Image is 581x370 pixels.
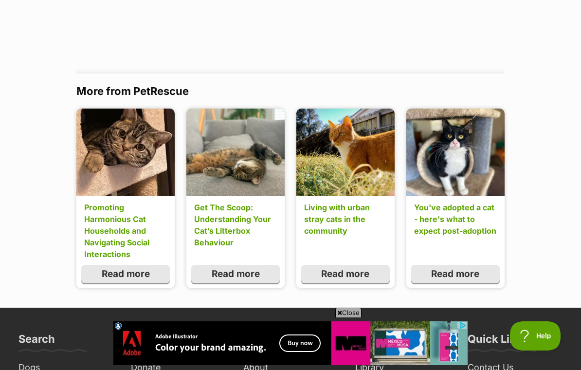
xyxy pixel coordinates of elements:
iframe: Help Scout Beacon - Open [510,321,562,351]
a: Promoting Harmonious Cat Households and Navigating Social Interactions [84,202,167,260]
iframe: Advertisement [113,321,468,365]
a: Read more [81,265,170,283]
img: doisqhtqxhgatphrjzaf.jpg [296,109,395,196]
h3: Quick Links [468,332,528,351]
h3: More from PetRescue [76,84,505,98]
a: Get The Scoop: Understanding Your Cat’s Litterbox Behaviour [194,202,277,248]
img: wxfrvjh4xj0p5qiwtx6r.jpg [186,109,285,196]
img: fy6lzdp7cpl7viziqpep.jpg [406,109,505,196]
a: Read more [411,265,500,283]
a: You've adopted a cat - here's what to expect post-adoption [414,202,497,237]
img: anlmfucvjoqgdl90olvw.jpg [76,109,175,196]
a: Read more [301,265,390,283]
a: Living with urban stray cats in the community [304,202,387,237]
span: Close [335,308,362,317]
a: Read more [191,265,280,283]
h3: Search [18,332,55,351]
